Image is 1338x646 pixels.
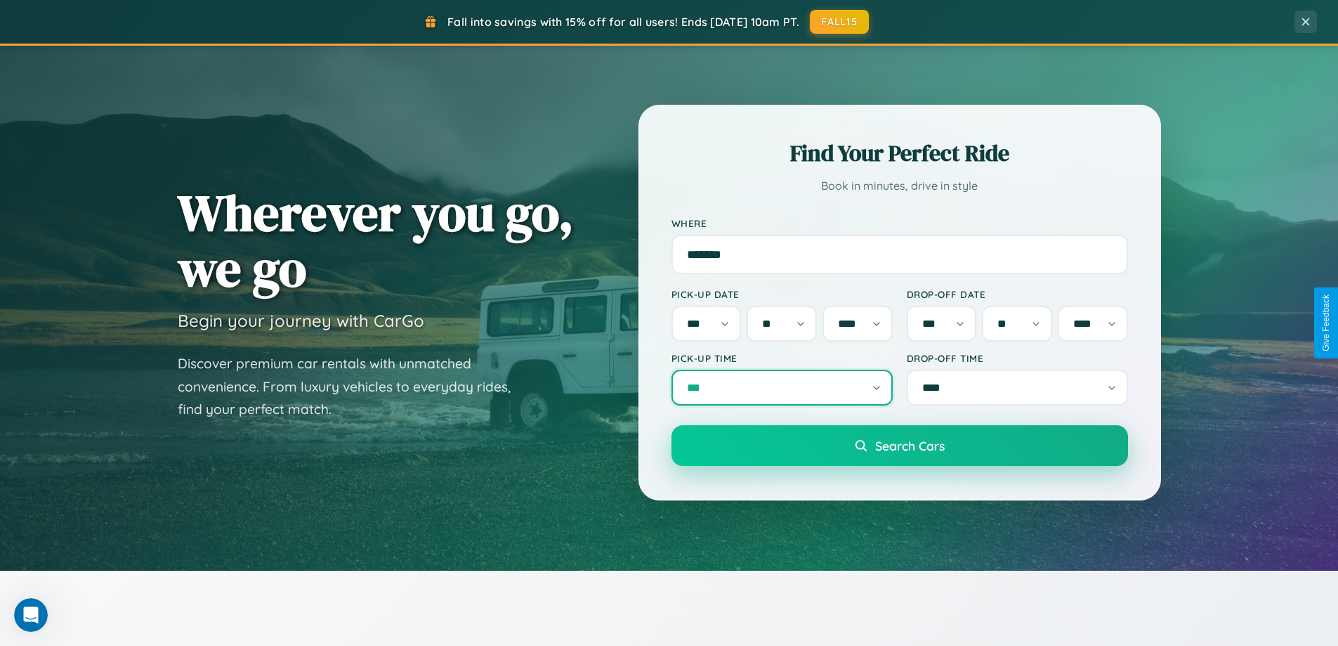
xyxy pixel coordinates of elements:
h2: Find Your Perfect Ride [671,138,1128,169]
h3: Begin your journey with CarGo [178,310,424,331]
span: Search Cars [875,438,945,453]
label: Drop-off Date [907,288,1128,300]
h1: Wherever you go, we go [178,185,574,296]
label: Drop-off Time [907,352,1128,364]
label: Pick-up Time [671,352,893,364]
label: Where [671,217,1128,229]
div: Give Feedback [1321,295,1331,351]
span: Fall into savings with 15% off for all users! Ends [DATE] 10am PT. [447,15,799,29]
p: Book in minutes, drive in style [671,176,1128,196]
button: FALL15 [810,10,869,34]
iframe: Intercom live chat [14,598,48,632]
p: Discover premium car rentals with unmatched convenience. From luxury vehicles to everyday rides, ... [178,352,529,421]
label: Pick-up Date [671,288,893,300]
button: Search Cars [671,425,1128,466]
